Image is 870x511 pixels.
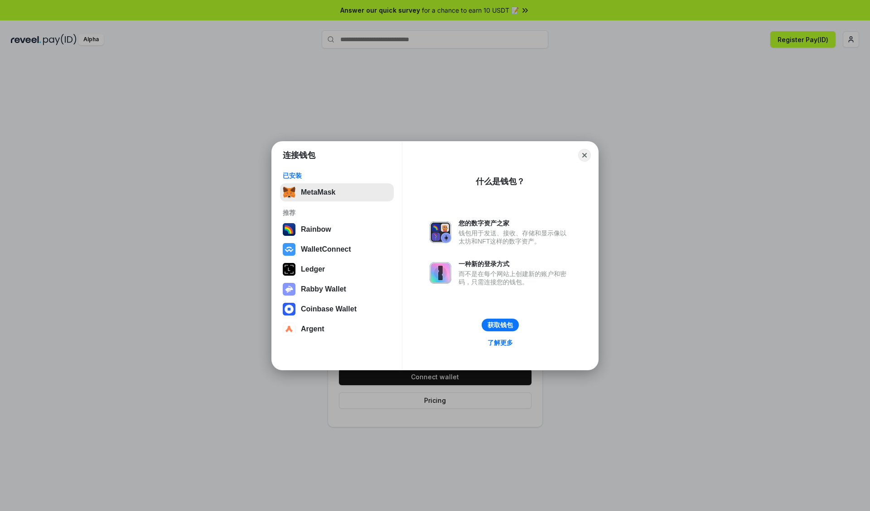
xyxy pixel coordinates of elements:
[283,223,295,236] img: svg+xml,%3Csvg%20width%3D%22120%22%20height%3D%22120%22%20viewBox%3D%220%200%20120%20120%22%20fil...
[578,149,591,162] button: Close
[280,260,394,278] button: Ledger
[283,186,295,199] img: svg+xml,%3Csvg%20fill%3D%22none%22%20height%3D%2233%22%20viewBox%3D%220%200%2035%2033%22%20width%...
[283,150,315,161] h1: 连接钱包
[482,319,519,331] button: 获取钱包
[459,270,571,286] div: 而不是在每个网站上创建新的账户和密码，只需连接您的钱包。
[301,325,324,333] div: Argent
[280,240,394,258] button: WalletConnect
[301,285,346,293] div: Rabby Wallet
[301,225,331,234] div: Rainbow
[283,243,295,256] img: svg+xml,%3Csvg%20width%3D%2228%22%20height%3D%2228%22%20viewBox%3D%220%200%2028%2028%22%20fill%3D...
[280,300,394,318] button: Coinbase Wallet
[283,172,391,180] div: 已安装
[283,303,295,315] img: svg+xml,%3Csvg%20width%3D%2228%22%20height%3D%2228%22%20viewBox%3D%220%200%2028%2028%22%20fill%3D...
[280,280,394,298] button: Rabby Wallet
[459,260,571,268] div: 一种新的登录方式
[280,320,394,338] button: Argent
[280,220,394,239] button: Rainbow
[283,283,295,296] img: svg+xml,%3Csvg%20xmlns%3D%22http%3A%2F%2Fwww.w3.org%2F2000%2Fsvg%22%20fill%3D%22none%22%20viewBox...
[430,262,451,284] img: svg+xml,%3Csvg%20xmlns%3D%22http%3A%2F%2Fwww.w3.org%2F2000%2Fsvg%22%20fill%3D%22none%22%20viewBox...
[283,323,295,335] img: svg+xml,%3Csvg%20width%3D%2228%22%20height%3D%2228%22%20viewBox%3D%220%200%2028%2028%22%20fill%3D...
[482,337,518,349] a: 了解更多
[476,176,525,187] div: 什么是钱包？
[301,265,325,273] div: Ledger
[488,321,513,329] div: 获取钱包
[280,183,394,201] button: MetaMask
[301,245,351,253] div: WalletConnect
[283,263,295,276] img: svg+xml,%3Csvg%20xmlns%3D%22http%3A%2F%2Fwww.w3.org%2F2000%2Fsvg%22%20width%3D%2228%22%20height%3...
[459,219,571,227] div: 您的数字资产之家
[430,221,451,243] img: svg+xml,%3Csvg%20xmlns%3D%22http%3A%2F%2Fwww.w3.org%2F2000%2Fsvg%22%20fill%3D%22none%22%20viewBox...
[459,229,571,245] div: 钱包用于发送、接收、存储和显示像以太坊和NFT这样的数字资产。
[488,339,513,347] div: 了解更多
[283,209,391,217] div: 推荐
[301,305,357,313] div: Coinbase Wallet
[301,188,335,196] div: MetaMask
